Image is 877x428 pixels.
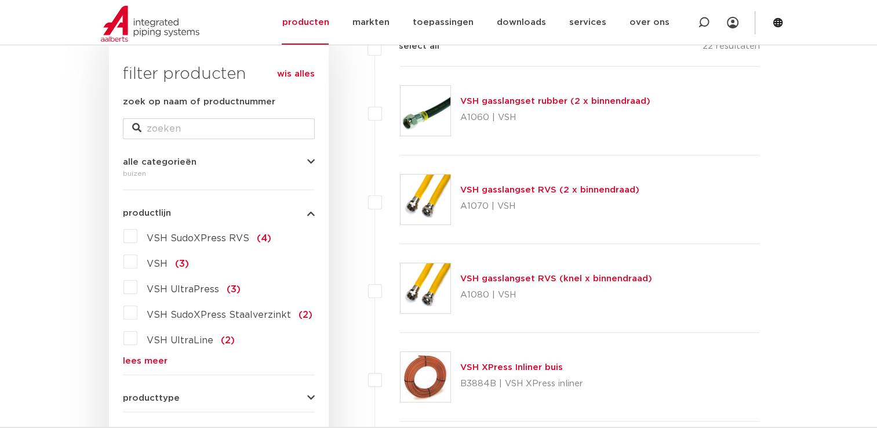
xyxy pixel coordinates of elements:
[221,336,235,345] span: (2)
[401,175,450,224] img: Thumbnail for VSH gasslangset RVS (2 x binnendraad)
[401,352,450,402] img: Thumbnail for VSH XPress Inliner buis
[401,86,450,136] img: Thumbnail for VSH gasslangset rubber (2 x binnendraad)
[460,186,639,194] a: VSH gasslangset RVS (2 x binnendraad)
[257,234,271,243] span: (4)
[147,310,291,320] span: VSH SudoXPress Staalverzinkt
[123,394,180,402] span: producttype
[460,197,639,216] p: A1070 | VSH
[123,63,315,86] h3: filter producten
[175,259,189,269] span: (3)
[460,375,583,393] p: B3884B | VSH XPress inliner
[147,336,213,345] span: VSH UltraLine
[147,259,168,269] span: VSH
[123,158,315,166] button: alle categorieën
[381,39,439,53] label: select all
[123,209,171,217] span: productlijn
[123,158,196,166] span: alle categorieën
[460,286,652,304] p: A1080 | VSH
[460,363,563,372] a: VSH XPress Inliner buis
[401,263,450,313] img: Thumbnail for VSH gasslangset RVS (knel x binnendraad)
[227,285,241,294] span: (3)
[147,285,219,294] span: VSH UltraPress
[460,97,650,106] a: VSH gasslangset rubber (2 x binnendraad)
[123,209,315,217] button: productlijn
[123,357,315,365] a: lees meer
[702,39,759,57] p: 22 resultaten
[460,108,650,127] p: A1060 | VSH
[460,274,652,283] a: VSH gasslangset RVS (knel x binnendraad)
[123,118,315,139] input: zoeken
[123,394,315,402] button: producttype
[123,95,275,109] label: zoek op naam of productnummer
[299,310,312,320] span: (2)
[123,166,315,180] div: buizen
[277,67,315,81] a: wis alles
[147,234,249,243] span: VSH SudoXPress RVS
